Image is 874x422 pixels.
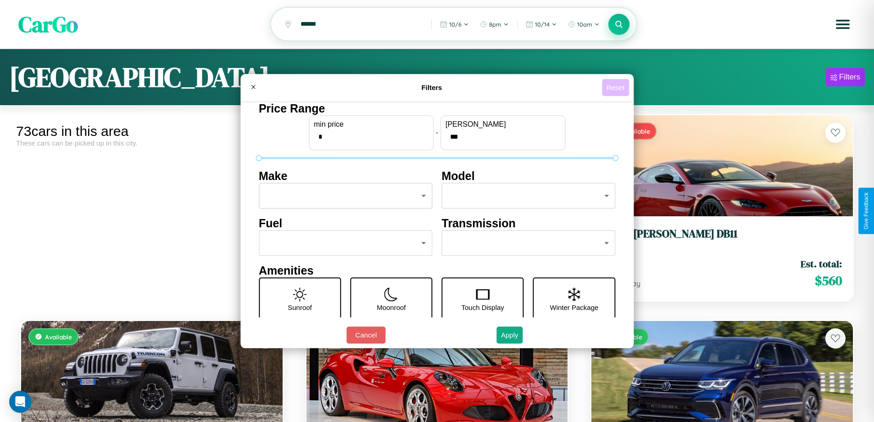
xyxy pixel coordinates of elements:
button: 8pm [475,17,513,32]
label: min price [314,120,429,129]
p: - [436,126,438,139]
button: Open menu [830,11,856,37]
h4: Filters [262,84,602,91]
div: 73 cars in this area [16,124,288,139]
h4: Amenities [259,264,615,277]
div: These cars can be picked up in this city. [16,139,288,147]
span: 10 / 14 [535,21,550,28]
h1: [GEOGRAPHIC_DATA] [9,58,270,96]
p: Touch Display [461,301,504,314]
p: Moonroof [377,301,406,314]
div: Give Feedback [863,192,869,230]
p: Sunroof [288,301,312,314]
button: 10/6 [435,17,473,32]
div: Open Intercom Messenger [9,391,31,413]
a: Aston [PERSON_NAME] DB112024 [602,227,842,250]
button: Reset [602,79,629,96]
button: 10am [563,17,604,32]
span: 8pm [489,21,501,28]
h4: Make [259,169,433,183]
h4: Fuel [259,217,433,230]
p: Winter Package [550,301,599,314]
button: Filters [826,68,865,86]
h4: Price Range [259,102,615,115]
h3: Aston [PERSON_NAME] DB11 [602,227,842,241]
h4: Model [442,169,616,183]
span: $ 560 [815,271,842,290]
span: CarGo [18,9,78,39]
div: Filters [839,73,860,82]
label: [PERSON_NAME] [445,120,560,129]
button: Apply [496,326,523,343]
span: Available [45,333,72,341]
span: Est. total: [801,257,842,270]
h4: Transmission [442,217,616,230]
span: 10 / 6 [449,21,462,28]
button: Cancel [346,326,385,343]
button: 10/14 [521,17,562,32]
span: 10am [577,21,592,28]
